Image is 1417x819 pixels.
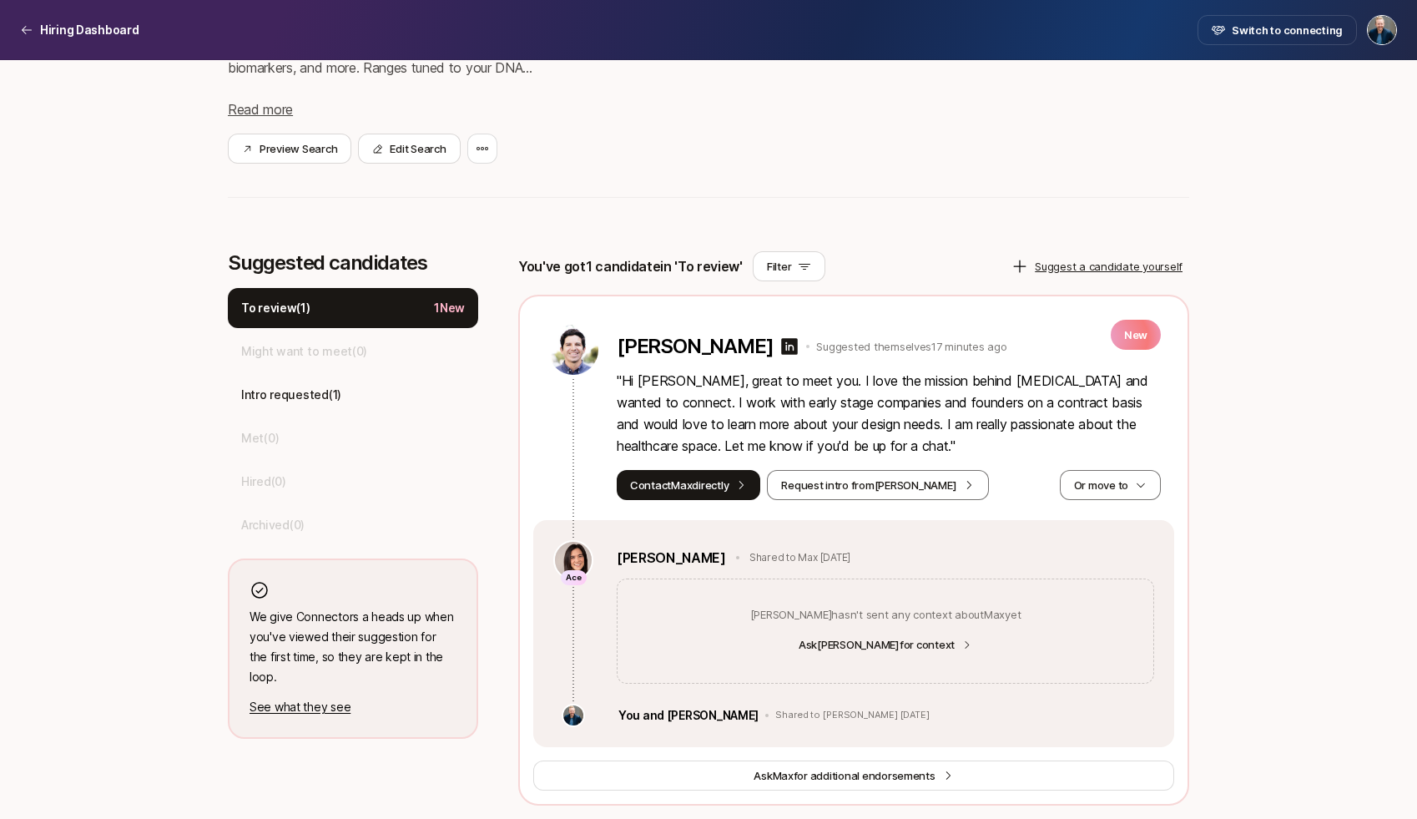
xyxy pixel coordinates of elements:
[241,428,279,448] p: Met ( 0 )
[617,370,1161,457] p: " Hi [PERSON_NAME], great to meet you. I love the mission behind [MEDICAL_DATA] and wanted to con...
[1367,15,1397,45] button: Sagan Schultz
[617,470,760,500] button: ContactMaxdirectly
[434,298,465,318] p: 1 New
[241,298,310,318] p: To review ( 1 )
[1198,15,1357,45] button: Switch to connecting
[228,101,293,118] span: Read more
[773,769,794,782] span: Max
[228,251,478,275] p: Suggested candidates
[566,571,582,585] p: Ace
[775,710,930,721] p: Shared to [PERSON_NAME] [DATE]
[754,767,935,784] span: Ask for additional endorsements
[555,542,592,579] img: 71d7b91d_d7cb_43b4_a7ea_a9b2f2cc6e03.jpg
[767,470,989,500] button: Request intro from[PERSON_NAME]
[750,606,1021,623] p: [PERSON_NAME] hasn't sent any context about Max yet
[1111,320,1161,350] p: New
[241,515,305,535] p: Archived ( 0 )
[617,547,726,569] a: [PERSON_NAME]
[518,255,743,277] p: You've got 1 candidate in 'To review'
[789,633,982,656] button: Ask[PERSON_NAME]for context
[563,705,583,725] img: ACg8ocLS2l1zMprXYdipp7mfi5ZAPgYYEnnfB-SEFN0Ix-QHc6UIcGI=s160-c
[617,335,773,358] p: [PERSON_NAME]
[1368,16,1396,44] img: Sagan Schultz
[241,472,286,492] p: Hired ( 0 )
[1035,258,1183,275] p: Suggest a candidate yourself
[1232,22,1343,38] span: Switch to connecting
[358,134,460,164] button: Edit Search
[241,385,341,405] p: Intro requested ( 1 )
[40,20,139,40] p: Hiring Dashboard
[250,697,456,717] p: See what they see
[250,607,456,687] p: We give Connectors a heads up when you've viewed their suggestion for the first time, so they are...
[1060,470,1161,500] button: Or move to
[618,705,759,725] p: You and [PERSON_NAME]
[548,325,598,375] img: ACg8ocI1OIWUqWSfZ3VYqnl_uTjXm4WaO8FRvZEIcH_KbR7e9hHA6Gfx=s160-c
[753,251,825,281] button: Filter
[241,341,367,361] p: Might want to meet ( 0 )
[533,761,1174,791] button: AskMaxfor additional endorsements
[816,338,1006,355] p: Suggested themselves 17 minutes ago
[228,134,351,164] button: Preview Search
[749,550,850,565] p: Shared to Max [DATE]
